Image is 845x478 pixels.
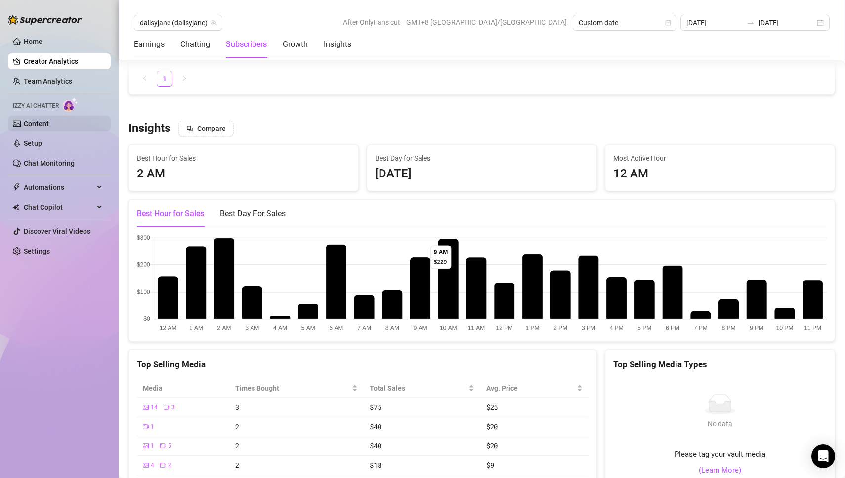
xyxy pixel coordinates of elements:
h3: Insights [128,121,170,136]
span: Avg. Price [486,383,575,393]
a: Chat Monitoring [24,159,75,167]
span: picture [143,462,149,468]
span: 2 [235,460,239,470]
span: Best Day for Sales [375,153,589,164]
span: $20 [486,441,498,450]
img: logo-BBDzfeDw.svg [8,15,82,25]
div: Top Selling Media [137,358,589,371]
div: Best Hour for Sales [137,208,204,219]
span: picture [143,404,149,410]
span: Compare [197,125,226,132]
th: Media [137,379,229,398]
a: (Learn More) [699,465,741,477]
span: 4 [151,461,154,470]
div: Insights [324,39,351,50]
span: 1 [151,441,154,451]
span: $40 [370,422,381,431]
a: Setup [24,139,42,147]
span: Automations [24,179,94,195]
div: 12 AM [613,165,827,183]
li: Next Page [176,71,192,87]
span: $18 [370,460,381,470]
div: Best Day For Sales [220,208,286,219]
span: Most Active Hour [613,153,827,164]
span: 3 [171,403,175,412]
span: video-camera [143,424,149,430]
li: Previous Page [137,71,153,87]
span: video-camera [160,462,166,468]
button: right [176,71,192,87]
span: 5 [168,441,171,451]
a: Settings [24,247,50,255]
span: 14 [151,403,158,412]
span: right [181,75,187,81]
span: video-camera [160,443,166,449]
div: Top Selling Media Types [613,358,827,371]
span: Chat Copilot [24,199,94,215]
div: Subscribers [226,39,267,50]
span: $75 [370,402,381,412]
div: Growth [283,39,308,50]
span: $25 [486,402,498,412]
span: $40 [370,441,381,450]
span: GMT+8 [GEOGRAPHIC_DATA]/[GEOGRAPHIC_DATA] [406,15,567,30]
span: Total Sales [370,383,466,393]
span: Times Bought [235,383,350,393]
a: 1 [157,71,172,86]
span: to [747,19,755,27]
div: Open Intercom Messenger [811,444,835,468]
input: Start date [686,17,743,28]
div: [DATE] [375,165,589,183]
div: 2 AM [137,165,350,183]
span: After OnlyFans cut [343,15,400,30]
a: Content [24,120,49,128]
span: block [186,125,193,132]
span: team [211,20,217,26]
span: thunderbolt [13,183,21,191]
img: AI Chatter [63,97,78,112]
span: Custom date [579,15,671,30]
a: Team Analytics [24,77,72,85]
span: Please tag your vault media [675,449,765,461]
span: $20 [486,422,498,431]
span: calendar [665,20,671,26]
span: Izzy AI Chatter [13,101,59,111]
a: Discover Viral Videos [24,227,90,235]
button: left [137,71,153,87]
a: Home [24,38,42,45]
span: 2 [235,441,239,450]
span: left [142,75,148,81]
span: 2 [168,461,171,470]
span: 3 [235,402,239,412]
th: Avg. Price [480,379,589,398]
button: Compare [178,121,234,136]
div: Earnings [134,39,165,50]
span: 1 [151,422,154,432]
img: Chat Copilot [13,204,19,211]
div: No data [704,418,736,429]
th: Times Bought [229,379,364,398]
span: $9 [486,460,494,470]
span: Best Hour for Sales [137,153,350,164]
span: swap-right [747,19,755,27]
div: Chatting [180,39,210,50]
input: End date [759,17,815,28]
span: daiisyjane (daiisyjane) [140,15,216,30]
span: 2 [235,422,239,431]
span: video-camera [164,404,169,410]
th: Total Sales [364,379,480,398]
a: Creator Analytics [24,53,103,69]
span: picture [143,443,149,449]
